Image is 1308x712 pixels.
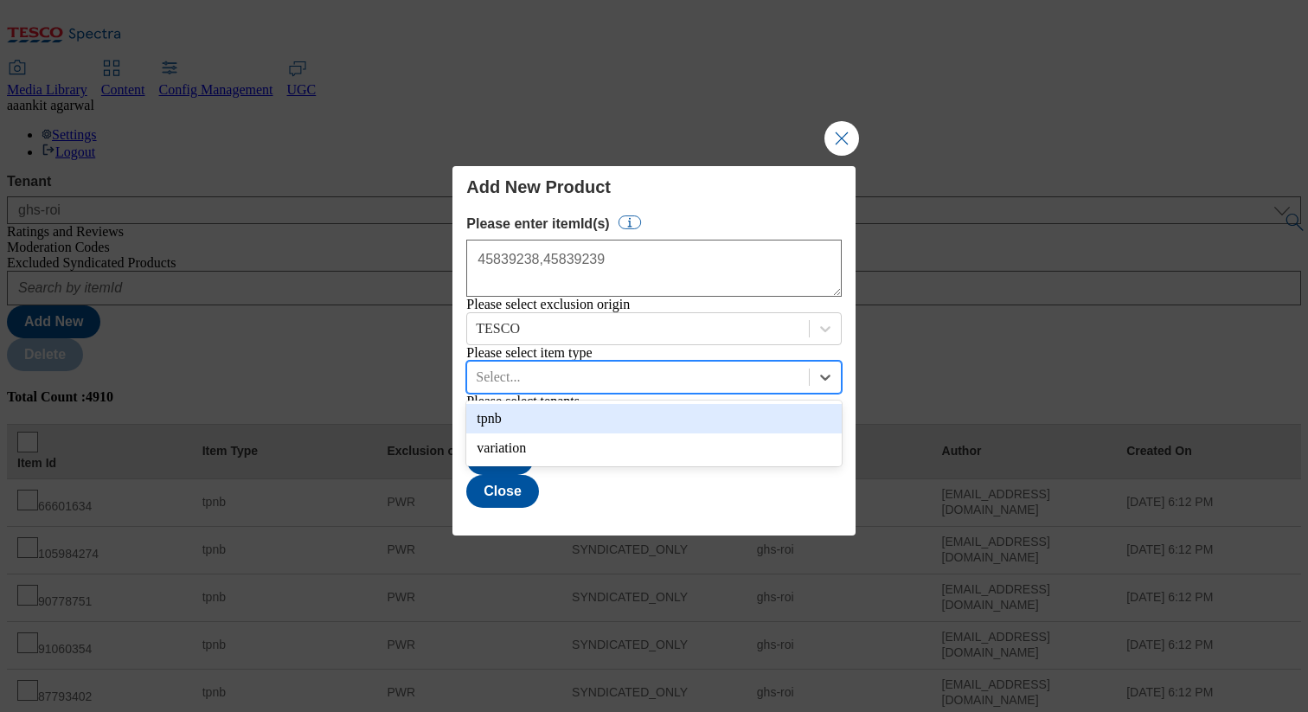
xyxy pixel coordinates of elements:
div: tpnb [466,404,841,433]
button: Close Modal [824,121,859,156]
div: TESCO [476,321,520,337]
div: Please select tenants [466,394,841,409]
textarea: 45839238,45839239 [466,240,841,297]
div: Please select item type [466,345,841,361]
div: Modal [452,166,855,536]
button: Close [466,475,539,508]
div: Please select exclusion origin [466,297,841,312]
button: Please enter itemId(s) [619,215,641,229]
div: variation [466,433,841,463]
span: Please enter itemId(s) [466,216,609,232]
div: Select... [476,369,520,385]
h4: Add New Product [466,176,841,197]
